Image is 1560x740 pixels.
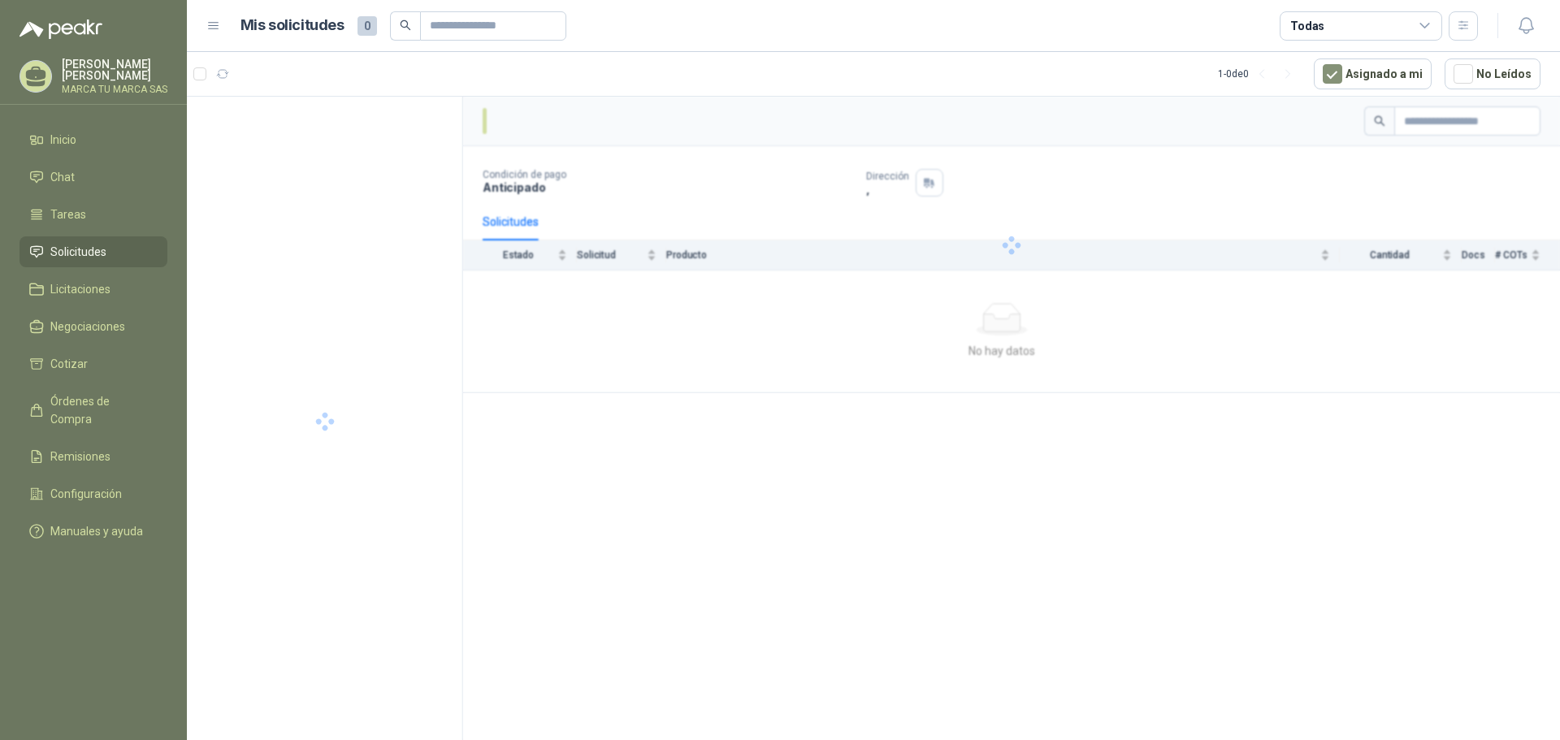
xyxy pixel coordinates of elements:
[50,355,88,373] span: Cotizar
[50,131,76,149] span: Inicio
[19,274,167,305] a: Licitaciones
[19,386,167,435] a: Órdenes de Compra
[50,392,152,428] span: Órdenes de Compra
[50,318,125,335] span: Negociaciones
[19,199,167,230] a: Tareas
[19,19,102,39] img: Logo peakr
[19,236,167,267] a: Solicitudes
[1218,61,1301,87] div: 1 - 0 de 0
[19,124,167,155] a: Inicio
[50,243,106,261] span: Solicitudes
[19,441,167,472] a: Remisiones
[50,168,75,186] span: Chat
[1290,17,1324,35] div: Todas
[19,162,167,193] a: Chat
[19,348,167,379] a: Cotizar
[62,58,167,81] p: [PERSON_NAME] [PERSON_NAME]
[50,448,110,465] span: Remisiones
[50,206,86,223] span: Tareas
[19,311,167,342] a: Negociaciones
[50,522,143,540] span: Manuales y ayuda
[1314,58,1432,89] button: Asignado a mi
[400,19,411,31] span: search
[62,84,167,94] p: MARCA TU MARCA SAS
[19,478,167,509] a: Configuración
[50,280,110,298] span: Licitaciones
[19,516,167,547] a: Manuales y ayuda
[240,14,344,37] h1: Mis solicitudes
[357,16,377,36] span: 0
[50,485,122,503] span: Configuración
[1445,58,1540,89] button: No Leídos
